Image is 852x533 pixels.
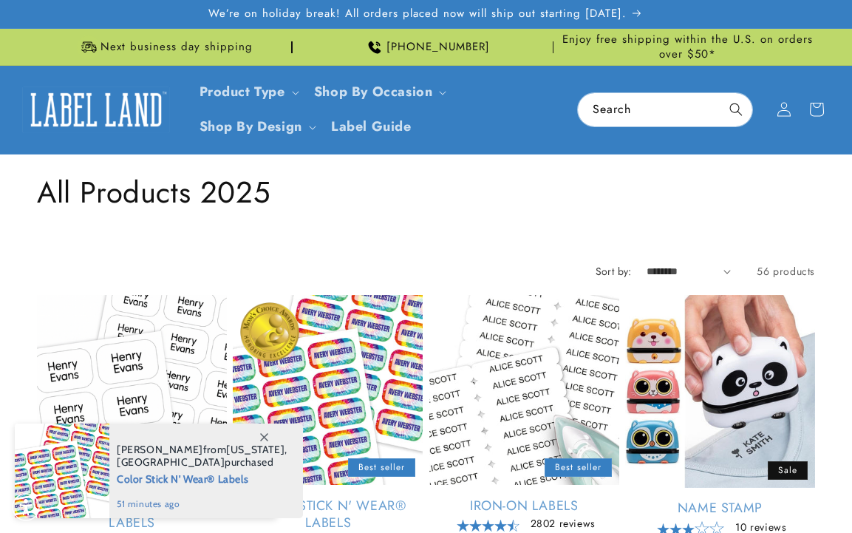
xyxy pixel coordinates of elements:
[757,264,815,279] span: 56 products
[208,7,627,21] span: We’re on holiday break! All orders placed now will ship out starting [DATE].
[226,443,284,456] span: [US_STATE]
[559,29,815,65] div: Announcement
[305,75,453,109] summary: Shop By Occasion
[37,29,293,65] div: Announcement
[625,500,815,517] a: Name Stamp
[117,444,287,469] span: from , purchased
[191,75,305,109] summary: Product Type
[233,498,423,532] a: Color Stick N' Wear® Labels
[191,109,322,144] summary: Shop By Design
[117,443,203,456] span: [PERSON_NAME]
[331,118,412,135] span: Label Guide
[37,173,815,211] h1: All Products 2025
[322,109,420,144] a: Label Guide
[596,264,632,279] label: Sort by:
[37,498,227,532] a: Stick N' Wear Stikins® Labels
[314,84,433,101] span: Shop By Occasion
[429,498,619,515] a: Iron-On Labels
[200,117,302,136] a: Shop By Design
[22,86,170,132] img: Label Land
[17,81,176,138] a: Label Land
[299,29,554,65] div: Announcement
[200,82,285,101] a: Product Type
[559,33,815,61] span: Enjoy free shipping within the U.S. on orders over $50*
[117,455,225,469] span: [GEOGRAPHIC_DATA]
[100,40,253,55] span: Next business day shipping
[386,40,490,55] span: [PHONE_NUMBER]
[720,93,752,126] button: Search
